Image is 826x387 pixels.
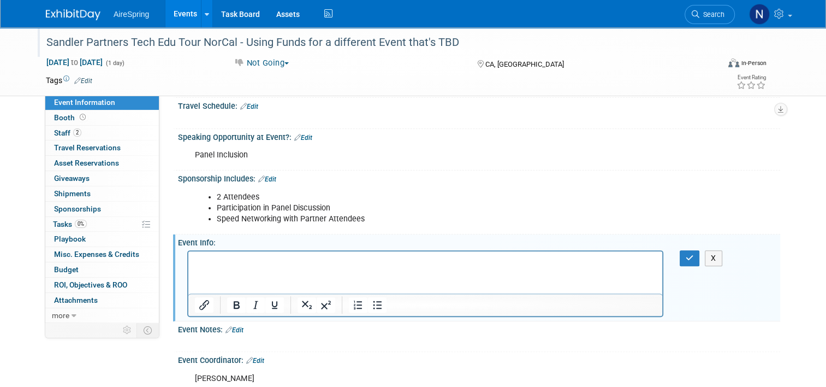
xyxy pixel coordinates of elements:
span: Staff [54,128,81,137]
td: Toggle Event Tabs [137,323,159,337]
li: 2 Attendees [217,192,657,203]
button: Numbered list [349,297,367,313]
div: Event Info: [178,234,780,248]
span: Giveaways [54,174,90,183]
button: Bold [227,297,246,313]
span: AireSpring [114,10,149,19]
div: Speaking Opportunity at Event?: [178,129,780,143]
img: ExhibitDay [46,9,100,20]
button: X [705,250,722,266]
span: [DATE] [DATE] [46,57,103,67]
div: Event Notes: [178,321,780,336]
a: Playbook [45,232,159,247]
a: Staff2 [45,126,159,140]
a: Travel Reservations [45,140,159,155]
span: Attachments [54,296,98,304]
a: Search [685,5,735,24]
a: Event Information [45,95,159,110]
a: Edit [246,357,264,365]
div: Sandler Partners Tech Edu Tour NorCal - Using Funds for a different Event that's TBD [43,33,705,52]
a: Edit [294,134,312,142]
a: Budget [45,262,159,277]
a: Edit [74,77,92,85]
iframe: Rich Text Area [188,251,662,294]
div: Travel Schedule: [178,98,780,112]
span: ROI, Objectives & ROO [54,280,127,289]
span: Playbook [54,234,86,243]
span: 2 [73,128,81,137]
span: Booth not reserved yet [78,113,88,121]
span: CA, [GEOGRAPHIC_DATA] [485,60,564,68]
span: Sponsorships [54,204,101,213]
a: Tasks0% [45,217,159,232]
a: ROI, Objectives & ROO [45,278,159,292]
div: Event Format [660,57,766,73]
li: Speed Networking with Partner Attendees [217,214,657,225]
button: Not Going [230,57,294,69]
img: Format-Inperson.png [728,58,739,67]
button: Subscript [298,297,316,313]
div: Sponsorship Includes: [178,171,780,185]
img: Natalie Pyron [749,4,770,25]
div: Event Coordinator: [178,352,780,366]
span: Search [699,10,724,19]
div: In-Person [741,59,766,67]
li: Participation in Panel Discussion [217,203,657,214]
a: Asset Reservations [45,156,159,171]
button: Superscript [317,297,335,313]
span: Budget [54,265,79,274]
span: (1 day) [105,60,124,67]
a: Edit [240,103,258,110]
a: Edit [225,326,243,334]
a: Misc. Expenses & Credits [45,247,159,262]
span: Asset Reservations [54,159,119,167]
a: Shipments [45,186,159,201]
span: Misc. Expenses & Credits [54,250,139,259]
div: Event Rating [736,75,766,80]
div: Panel Inclusion [187,144,663,166]
td: Tags [46,75,92,86]
span: 0% [75,220,87,228]
a: Attachments [45,293,159,308]
button: Italic [246,297,265,313]
a: Booth [45,110,159,125]
button: Insert/edit link [195,297,213,313]
button: Underline [265,297,284,313]
button: Bullet list [368,297,387,313]
td: Personalize Event Tab Strip [118,323,137,337]
span: more [52,311,69,320]
span: Shipments [54,189,91,198]
span: Travel Reservations [54,143,121,152]
a: Sponsorships [45,202,159,216]
span: Tasks [53,220,87,228]
a: Giveaways [45,171,159,186]
span: Event Information [54,98,115,107]
a: Edit [258,175,276,183]
span: Booth [54,113,88,122]
span: to [69,58,80,67]
a: more [45,308,159,323]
